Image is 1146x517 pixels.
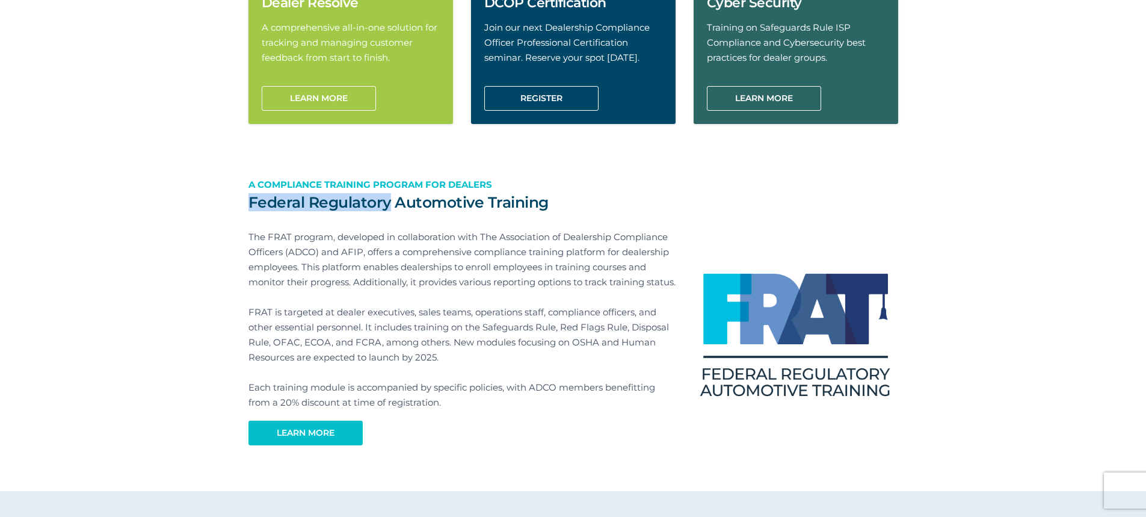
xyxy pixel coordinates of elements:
[248,229,676,289] p: The FRAT program, developed in collaboration with The Association of Dealership Compliance Office...
[262,20,440,65] p: A comprehensive all-in-one solution for tracking and managing customer feedback from start to fin...
[707,86,821,111] a: Learn more
[248,177,676,192] p: A Compliance training program for dealers
[694,273,898,406] img: Federal Regulatory Automotive Training logo
[484,86,599,111] a: Register
[248,305,676,365] p: FRAT is targeted at dealer executives, sales teams, operations staff, compliance officers, and ot...
[484,20,662,65] p: Join our next Dealership Compliance Officer Professional Certification seminar. Reserve your spot...
[248,421,363,445] a: Learn more
[248,193,676,211] h2: Federal Regulatory Automotive Training
[707,20,885,65] p: Training on Safeguards Rule ISP Compliance and Cybersecurity best practices for dealer groups.
[262,86,376,111] a: Learn more
[248,380,676,410] p: Each training module is accompanied by specific policies, with ADCO members benefitting from a 20...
